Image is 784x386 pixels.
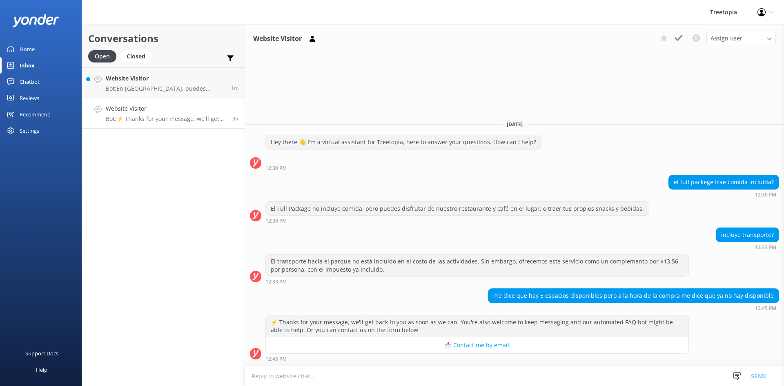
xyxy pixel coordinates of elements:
[265,218,649,223] div: Oct 14 2025 12:30pm (UTC -06:00) America/Mexico_City
[253,33,302,44] h3: Website Visitor
[266,254,688,276] div: El transporte hacia el parque no está incluido en el costo de las actividades. Sin embargo, ofrec...
[106,104,226,113] h4: Website Visitor
[82,67,245,98] a: Website VisitorBot:En [GEOGRAPHIC_DATA], puedes disfrutar de múltiples actividades en un solo día...
[755,192,776,197] strong: 12:30 PM
[20,123,39,139] div: Settings
[668,192,779,197] div: Oct 14 2025 12:30pm (UTC -06:00) America/Mexico_City
[82,98,245,129] a: Website VisitorBot:⚡ Thanks for your message, we'll get back to you as soon as we can. You're als...
[88,50,116,62] div: Open
[88,51,120,60] a: Open
[716,244,779,250] div: Oct 14 2025 12:33pm (UTC -06:00) America/Mexico_City
[265,166,287,171] strong: 12:30 PM
[36,361,47,378] div: Help
[20,57,35,74] div: Inbox
[265,279,689,284] div: Oct 14 2025 12:33pm (UTC -06:00) America/Mexico_City
[502,121,528,128] span: [DATE]
[488,289,779,303] div: me dice que hay 5 espacios disponibles pero a la hora de la compra me dice que ya no hay disponible
[12,14,59,27] img: yonder-white-logo.png
[265,219,287,223] strong: 12:30 PM
[265,165,541,171] div: Oct 14 2025 12:30pm (UTC -06:00) America/Mexico_City
[232,115,238,122] span: Oct 14 2025 12:45pm (UTC -06:00) America/Mexico_City
[231,85,238,91] span: Oct 14 2025 04:26pm (UTC -06:00) America/Mexico_City
[88,31,238,46] h2: Conversations
[755,306,776,311] strong: 12:45 PM
[266,337,688,353] button: 📩 Contact me by email
[265,356,689,361] div: Oct 14 2025 12:45pm (UTC -06:00) America/Mexico_City
[265,357,287,361] strong: 12:45 PM
[266,315,688,337] div: ⚡ Thanks for your message, we'll get back to you as soon as we can. You're also welcome to keep m...
[120,50,151,62] div: Closed
[106,85,225,92] p: Bot: En [GEOGRAPHIC_DATA], puedes disfrutar de múltiples actividades en un solo día si comienzas ...
[20,74,40,90] div: Chatbot
[120,51,156,60] a: Closed
[20,106,51,123] div: Recommend
[716,228,779,242] div: incluye transporte?
[20,90,39,106] div: Reviews
[106,74,225,83] h4: Website Visitor
[25,345,58,361] div: Support Docs
[706,32,776,45] div: Assign User
[266,135,541,149] div: Hey there 👋 I'm a virtual assistant for Treetopia, here to answer your questions. How can I help?
[710,34,742,43] span: Assign user
[669,175,779,189] div: el full packege trae comida incluida?
[265,279,287,284] strong: 12:33 PM
[755,245,776,250] strong: 12:33 PM
[488,305,779,311] div: Oct 14 2025 12:45pm (UTC -06:00) America/Mexico_City
[266,202,649,216] div: El Full Package no incluye comida, pero puedes disfrutar de nuestro restaurante y café en el luga...
[20,41,35,57] div: Home
[106,115,226,123] p: Bot: ⚡ Thanks for your message, we'll get back to you as soon as we can. You're also welcome to k...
